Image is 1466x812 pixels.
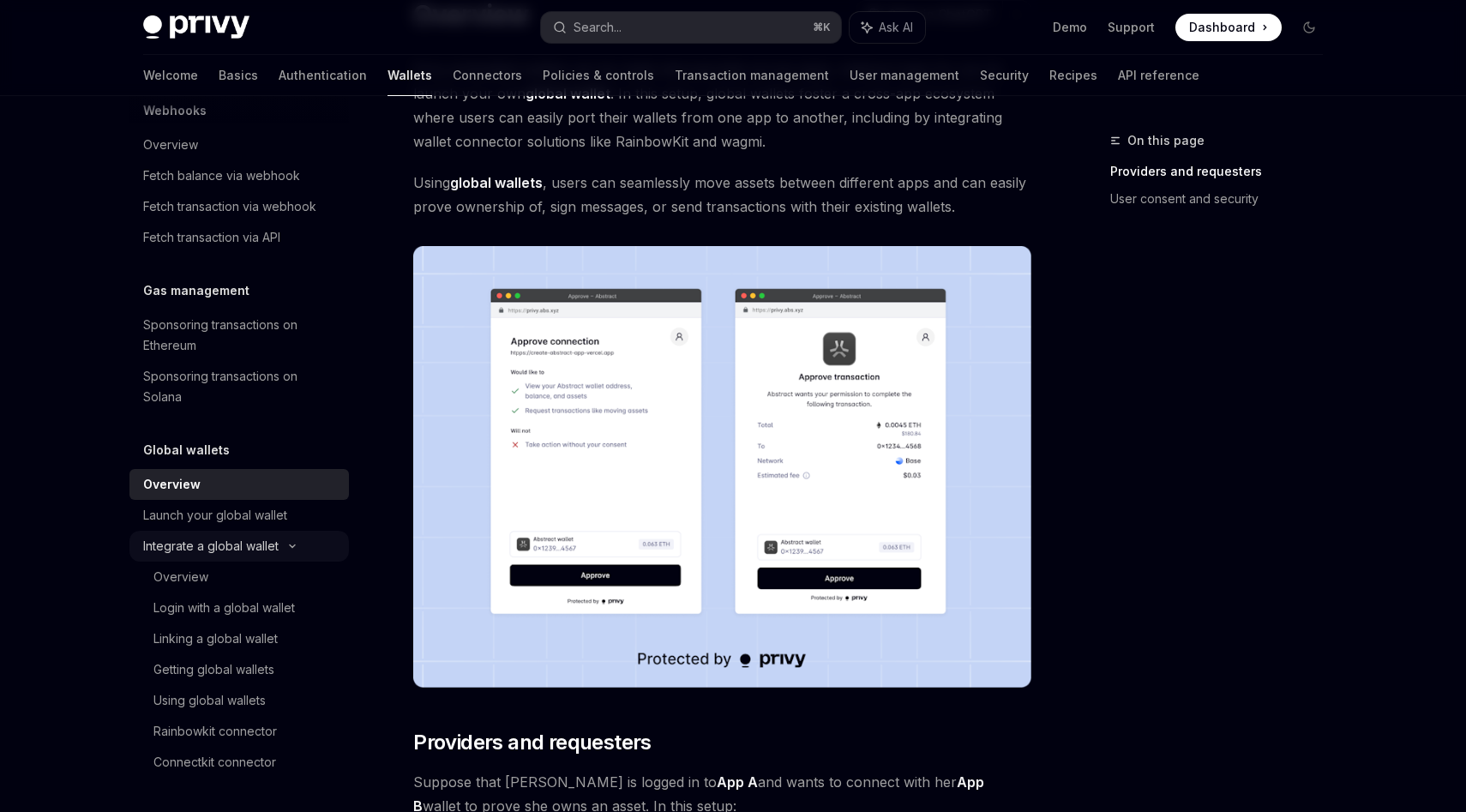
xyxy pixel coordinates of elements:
[143,505,287,526] div: Launch your global wallet
[1053,19,1087,36] a: Demo
[413,729,652,756] span: Providers and requesters
[1049,55,1097,96] a: Recipes
[143,196,316,217] div: Fetch transaction via webhook
[219,55,258,96] a: Basics
[129,623,349,654] a: Linking a global wallet
[143,135,198,155] div: Overview
[850,12,925,43] button: Ask AI
[153,567,208,587] div: Overview
[413,246,1031,688] img: images/Crossapp.png
[129,191,349,222] a: Fetch transaction via webhook
[453,55,522,96] a: Connectors
[1295,14,1323,41] button: Toggle dark mode
[129,562,349,592] a: Overview
[129,469,349,500] a: Overview
[153,752,276,773] div: Connectkit connector
[143,227,280,248] div: Fetch transaction via API
[1110,158,1337,185] a: Providers and requesters
[1175,14,1282,41] a: Dashboard
[1108,19,1155,36] a: Support
[129,310,349,361] a: Sponsoring transactions on Ethereum
[143,366,339,407] div: Sponsoring transactions on Solana
[675,55,829,96] a: Transaction management
[143,536,279,556] div: Integrate a global wallet
[413,57,1031,153] span: Privy embedded wallets can be made interoperable across apps, making it easy for you to launch yo...
[143,165,300,186] div: Fetch balance via webhook
[574,17,622,38] div: Search...
[1110,185,1337,213] a: User consent and security
[717,773,758,791] strong: App A
[279,55,367,96] a: Authentication
[153,690,266,711] div: Using global wallets
[850,55,959,96] a: User management
[543,55,654,96] a: Policies & controls
[129,222,349,253] a: Fetch transaction via API
[1189,19,1255,36] span: Dashboard
[129,654,349,685] a: Getting global wallets
[143,280,249,301] h5: Gas management
[143,474,201,495] div: Overview
[450,174,543,191] strong: global wallets
[388,55,432,96] a: Wallets
[153,721,277,742] div: Rainbowkit connector
[153,598,295,618] div: Login with a global wallet
[129,747,349,778] a: Connectkit connector
[413,171,1031,219] span: Using , users can seamlessly move assets between different apps and can easily prove ownership of...
[153,659,274,680] div: Getting global wallets
[879,19,913,36] span: Ask AI
[813,21,831,34] span: ⌘ K
[1127,130,1205,151] span: On this page
[129,716,349,747] a: Rainbowkit connector
[153,629,278,649] div: Linking a global wallet
[129,685,349,716] a: Using global wallets
[129,500,349,531] a: Launch your global wallet
[541,12,841,43] button: Search...⌘K
[143,15,249,39] img: dark logo
[143,440,230,460] h5: Global wallets
[1118,55,1199,96] a: API reference
[143,315,339,356] div: Sponsoring transactions on Ethereum
[129,160,349,191] a: Fetch balance via webhook
[129,592,349,623] a: Login with a global wallet
[129,129,349,160] a: Overview
[980,55,1029,96] a: Security
[143,55,198,96] a: Welcome
[129,361,349,412] a: Sponsoring transactions on Solana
